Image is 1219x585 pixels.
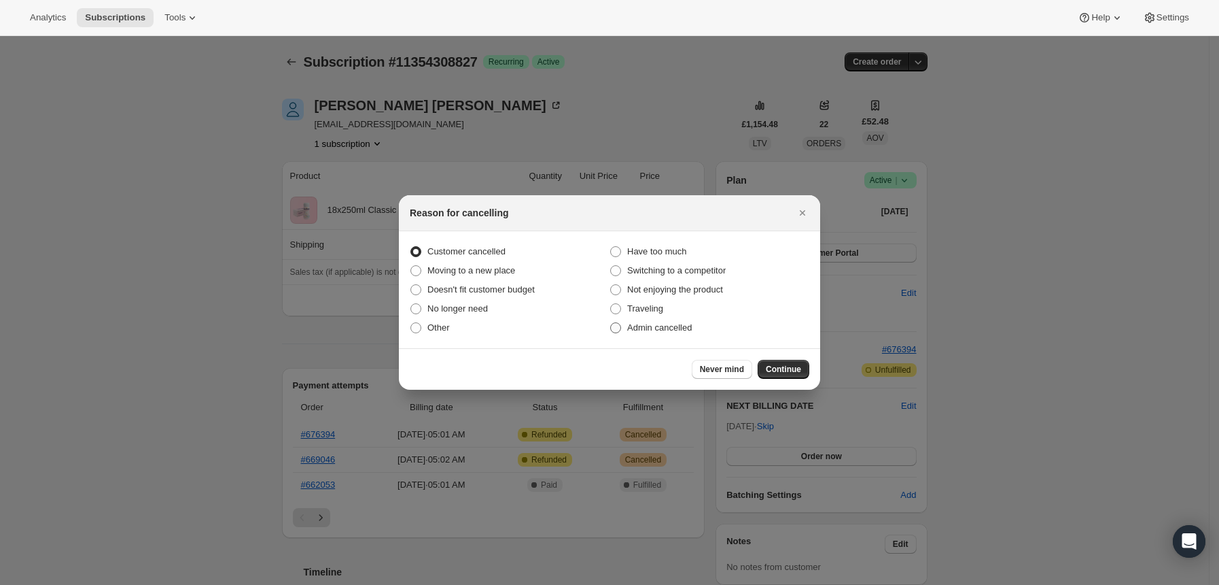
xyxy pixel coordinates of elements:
[627,265,726,275] span: Switching to a competitor
[1091,12,1110,23] span: Help
[1070,8,1131,27] button: Help
[85,12,145,23] span: Subscriptions
[627,284,723,295] span: Not enjoying the product
[1135,8,1197,27] button: Settings
[427,265,515,275] span: Moving to a new place
[427,246,506,256] span: Customer cancelled
[627,246,686,256] span: Have too much
[427,322,450,333] span: Other
[627,303,663,314] span: Traveling
[164,12,185,23] span: Tools
[758,360,809,379] button: Continue
[692,360,752,379] button: Never mind
[30,12,66,23] span: Analytics
[700,364,744,375] span: Never mind
[77,8,154,27] button: Subscriptions
[1156,12,1189,23] span: Settings
[793,203,812,222] button: Close
[427,284,535,295] span: Doesn't fit customer budget
[627,322,692,333] span: Admin cancelled
[22,8,74,27] button: Analytics
[766,364,801,375] span: Continue
[1173,525,1205,558] div: Open Intercom Messenger
[156,8,207,27] button: Tools
[410,206,508,220] h2: Reason for cancelling
[427,303,488,314] span: No longer need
